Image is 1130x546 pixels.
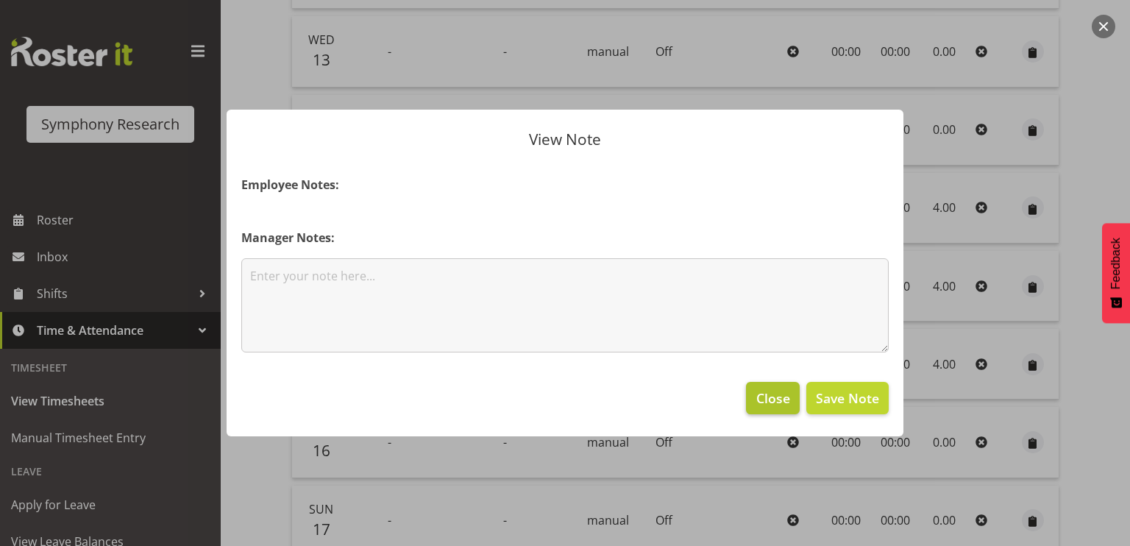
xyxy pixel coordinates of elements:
p: View Note [241,132,889,147]
button: Feedback - Show survey [1102,223,1130,323]
h4: Manager Notes: [241,229,889,247]
span: Save Note [816,389,879,408]
span: Feedback [1109,238,1123,289]
span: Close [756,389,790,408]
button: Save Note [806,382,889,414]
button: Close [746,382,799,414]
h4: Employee Notes: [241,176,889,194]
